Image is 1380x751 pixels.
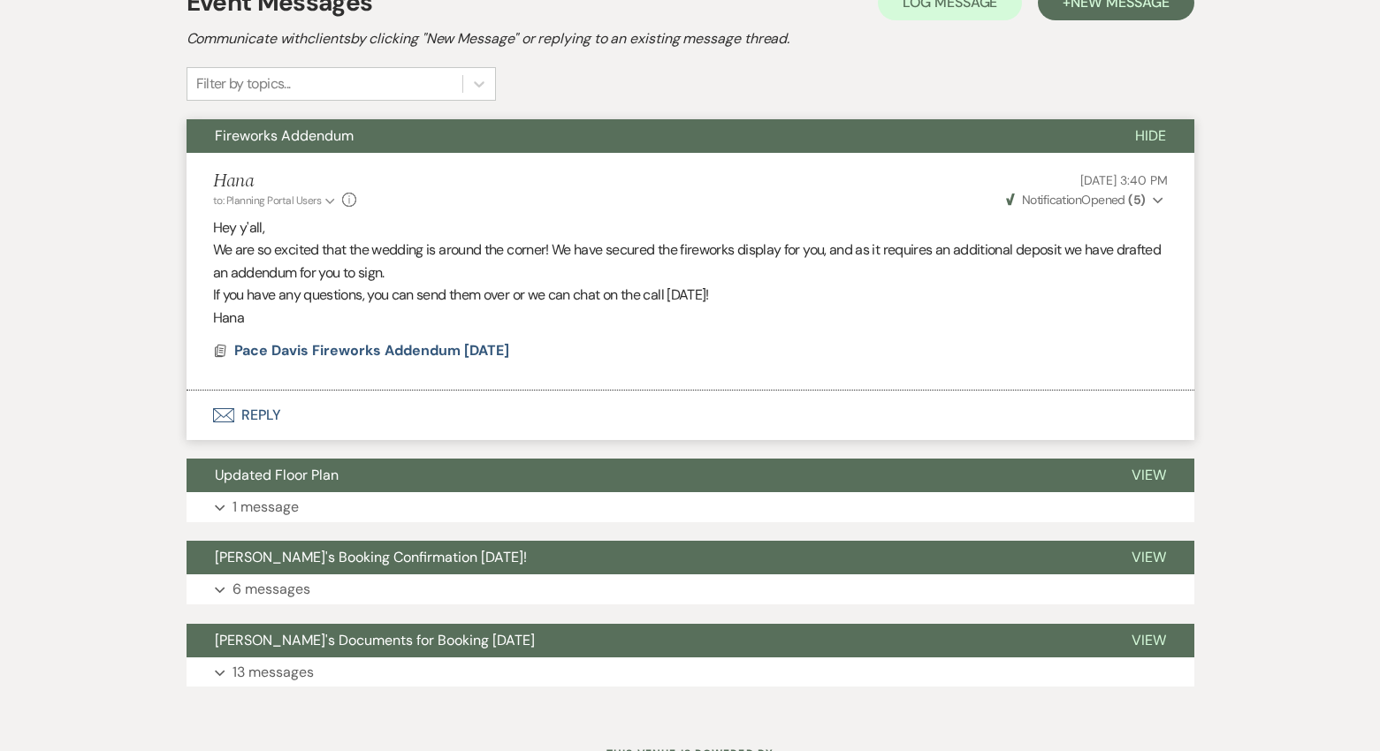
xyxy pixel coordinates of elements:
p: We are so excited that the wedding is around the corner! We have secured the fireworks display fo... [213,239,1168,284]
span: to: Planning Portal Users [213,193,322,208]
button: [PERSON_NAME]'s Booking Confirmation [DATE]! [187,541,1103,574]
button: 6 messages [187,574,1194,604]
p: 6 messages [233,578,310,601]
span: Updated Floor Plan [215,466,339,484]
span: Opened [1006,192,1146,208]
button: Updated Floor Plan [187,459,1103,492]
span: View [1132,466,1166,484]
span: Notification [1022,192,1081,208]
button: NotificationOpened (5) [1003,191,1168,209]
h5: Hana [213,171,357,193]
p: Hana [213,307,1168,330]
button: View [1103,459,1194,492]
div: Filter by topics... [196,73,291,95]
button: [PERSON_NAME]'s Documents for Booking [DATE] [187,624,1103,657]
button: 13 messages [187,657,1194,687]
span: View [1132,631,1166,649]
span: [DATE] 3:40 PM [1080,172,1167,188]
button: Hide [1107,119,1194,153]
p: Hey y'all, [213,216,1168,239]
button: Pace Davis Fireworks Addendum [DATE] [234,340,514,361]
p: If you have any questions, you can send them over or we can chat on the call [DATE]! [213,284,1168,307]
button: View [1103,541,1194,574]
button: Fireworks Addendum [187,119,1107,153]
button: Reply [187,391,1194,440]
strong: ( 5 ) [1128,192,1145,208]
button: 1 message [187,492,1194,522]
span: [PERSON_NAME]'s Booking Confirmation [DATE]! [215,548,527,566]
span: View [1132,548,1166,566]
button: to: Planning Portal Users [213,193,339,209]
span: Hide [1135,126,1166,145]
p: 1 message [233,496,299,519]
p: 13 messages [233,661,314,684]
button: View [1103,624,1194,657]
span: Fireworks Addendum [215,126,354,145]
span: Pace Davis Fireworks Addendum [DATE] [234,341,509,360]
h2: Communicate with clients by clicking "New Message" or replying to an existing message thread. [187,28,1194,49]
span: [PERSON_NAME]'s Documents for Booking [DATE] [215,631,535,649]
